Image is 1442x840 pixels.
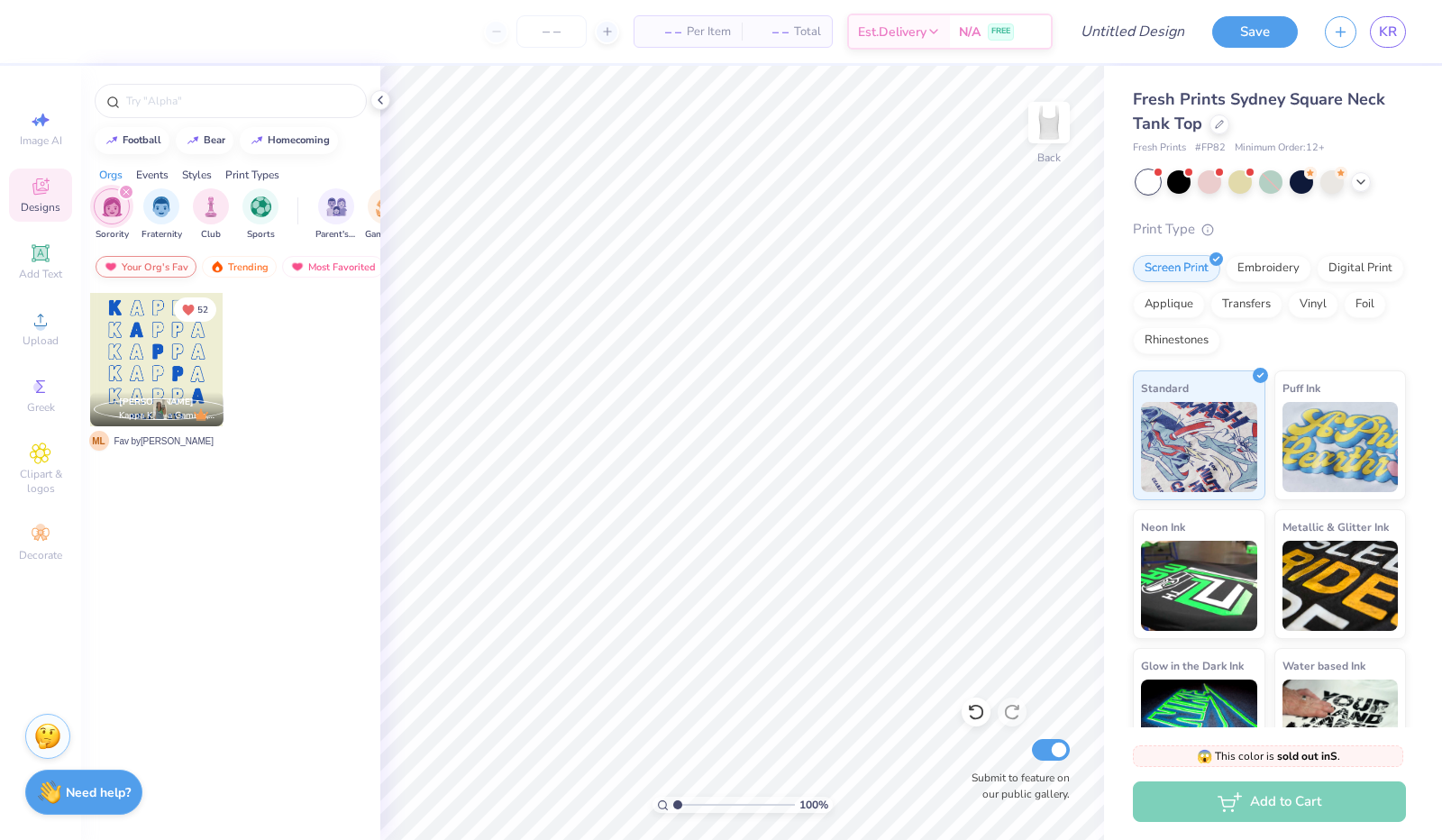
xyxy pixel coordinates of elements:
[151,196,171,217] img: Fraternity Image
[201,228,221,242] span: Club
[95,127,169,154] button: football
[141,188,182,242] div: filter for Fraternity
[1197,748,1340,764] span: This color is .
[201,196,221,217] img: Club Image
[141,188,182,242] button: filter button
[193,188,229,242] button: filter button
[365,188,406,242] div: filter for Game Day
[186,135,200,146] img: trend_line.gif
[123,135,161,145] div: football
[753,23,789,41] span: – –
[1141,402,1257,492] img: Standard
[794,23,821,41] span: Total
[1282,517,1389,536] span: Metallic & Glitter Ink
[202,256,277,278] div: Trending
[182,167,212,183] div: Styles
[19,548,62,562] span: Decorate
[96,228,129,242] span: Sorority
[1141,379,1189,397] span: Standard
[365,228,406,242] span: Game Day
[119,409,216,423] span: Kappa Kappa Gamma, [GEOGRAPHIC_DATA]
[1141,517,1185,536] span: Neon Ink
[1133,255,1220,282] div: Screen Print
[94,188,130,242] button: filter button
[102,196,123,217] img: Sorority Image
[19,267,62,281] span: Add Text
[94,188,130,242] div: filter for Sorority
[962,770,1070,802] label: Submit to feature on our public gallery.
[1133,327,1220,354] div: Rhinestones
[290,260,305,273] img: most_fav.gif
[1277,749,1337,763] strong: sold out in S
[242,188,278,242] button: filter button
[1282,541,1399,631] img: Metallic & Glitter Ink
[136,167,169,183] div: Events
[96,256,196,278] div: Your Org's Fav
[1288,291,1338,318] div: Vinyl
[516,15,587,48] input: – –
[315,188,357,242] div: filter for Parent's Weekend
[240,127,338,154] button: homecoming
[1133,141,1186,156] span: Fresh Prints
[1379,22,1397,42] span: KR
[66,784,131,801] strong: Need help?
[1282,680,1399,770] img: Water based Ink
[1037,150,1061,166] div: Back
[315,228,357,242] span: Parent's Weekend
[9,467,72,496] span: Clipart & logos
[959,23,981,41] span: N/A
[1141,680,1257,770] img: Glow in the Dark Ink
[1235,141,1325,156] span: Minimum Order: 12 +
[21,200,60,215] span: Designs
[1141,541,1257,631] img: Neon Ink
[210,260,224,273] img: trending.gif
[105,135,119,146] img: trend_line.gif
[89,431,109,451] span: M L
[176,127,233,154] button: bear
[1195,141,1226,156] span: # FP82
[193,188,229,242] div: filter for Club
[251,196,271,217] img: Sports Image
[119,396,194,408] span: [PERSON_NAME]
[1210,291,1282,318] div: Transfers
[799,797,828,813] span: 100 %
[1370,16,1406,48] a: KR
[1226,255,1311,282] div: Embroidery
[1133,291,1205,318] div: Applique
[141,228,182,242] span: Fraternity
[104,260,118,273] img: most_fav.gif
[645,23,681,41] span: – –
[99,167,123,183] div: Orgs
[1344,291,1386,318] div: Foil
[282,256,384,278] div: Most Favorited
[1317,255,1404,282] div: Digital Print
[20,133,62,148] span: Image AI
[687,23,731,41] span: Per Item
[23,333,59,348] span: Upload
[247,228,275,242] span: Sports
[1133,88,1385,134] span: Fresh Prints Sydney Square Neck Tank Top
[1066,14,1199,50] input: Untitled Design
[991,25,1010,38] span: FREE
[114,434,214,448] span: Fav by [PERSON_NAME]
[225,167,279,183] div: Print Types
[365,188,406,242] button: filter button
[315,188,357,242] button: filter button
[326,196,347,217] img: Parent's Weekend Image
[268,135,330,145] div: homecoming
[242,188,278,242] div: filter for Sports
[124,92,355,110] input: Try "Alpha"
[1212,16,1298,48] button: Save
[1141,656,1244,675] span: Glow in the Dark Ink
[1282,379,1320,397] span: Puff Ink
[204,135,225,145] div: bear
[250,135,264,146] img: trend_line.gif
[1197,748,1212,765] span: 😱
[858,23,926,41] span: Est. Delivery
[1282,656,1365,675] span: Water based Ink
[1282,402,1399,492] img: Puff Ink
[1031,105,1067,141] img: Back
[376,196,397,217] img: Game Day Image
[1133,219,1406,240] div: Print Type
[27,400,55,415] span: Greek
